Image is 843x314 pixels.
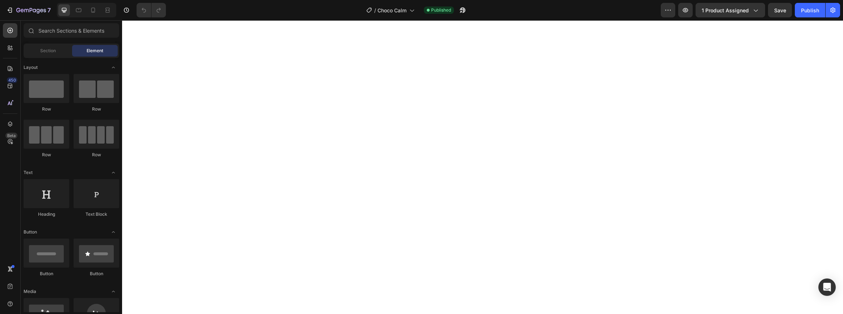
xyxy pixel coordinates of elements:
span: Choco Calm [377,7,406,14]
button: 7 [3,3,54,17]
div: Undo/Redo [137,3,166,17]
span: Section [40,47,56,54]
div: Row [74,152,119,158]
div: Text Block [74,211,119,218]
div: Row [24,106,69,112]
button: 1 product assigned [696,3,765,17]
span: Toggle open [108,226,119,238]
button: Save [768,3,792,17]
span: Toggle open [108,62,119,73]
span: Toggle open [108,286,119,297]
span: Media [24,288,36,295]
div: Heading [24,211,69,218]
div: 450 [7,77,17,83]
iframe: Design area [122,20,843,314]
div: Row [24,152,69,158]
div: Row [74,106,119,112]
p: 7 [47,6,51,15]
span: Element [87,47,103,54]
span: Button [24,229,37,235]
button: Publish [795,3,825,17]
div: Beta [5,133,17,139]
span: 1 product assigned [702,7,749,14]
div: Button [24,270,69,277]
div: Open Intercom Messenger [818,278,836,296]
span: Save [774,7,786,13]
div: Button [74,270,119,277]
span: / [374,7,376,14]
div: Publish [801,7,819,14]
span: Toggle open [108,167,119,178]
input: Search Sections & Elements [24,23,119,38]
span: Layout [24,64,38,71]
span: Text [24,169,33,176]
span: Published [431,7,451,13]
